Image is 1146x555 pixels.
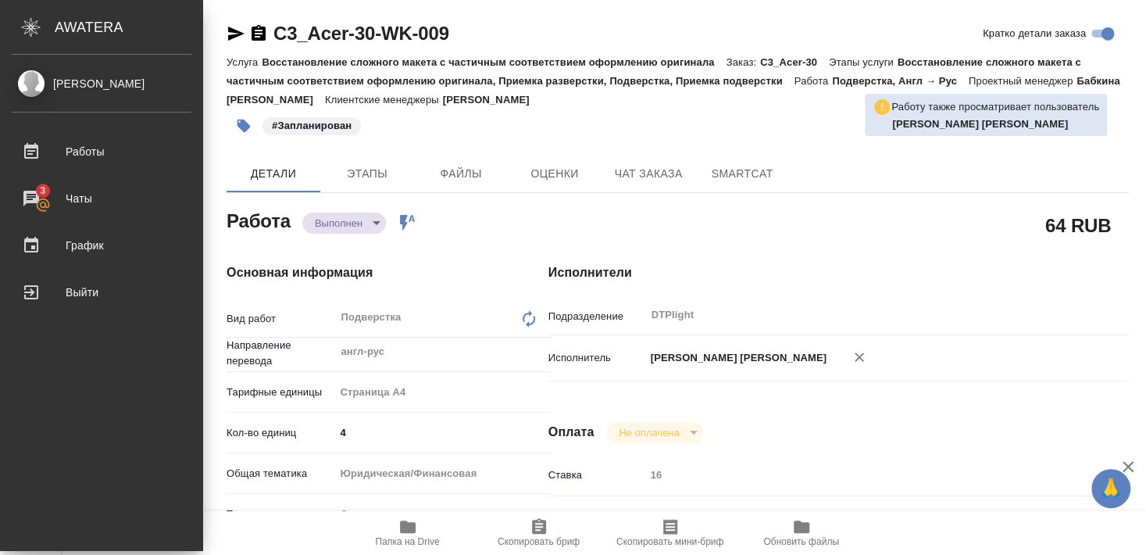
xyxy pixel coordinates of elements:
[342,511,473,555] button: Папка на Drive
[832,75,969,87] p: Подверстка, Англ → Рус
[548,467,645,483] p: Ставка
[611,164,686,184] span: Чат заказа
[548,263,1129,282] h4: Исполнители
[548,309,645,324] p: Подразделение
[227,338,334,369] p: Направление перевода
[760,56,829,68] p: C3_Acer-30
[891,99,1099,115] p: Работу также просматривает пользователь
[645,503,1080,529] div: RUB
[227,311,334,327] p: Вид работ
[829,56,898,68] p: Этапы услуги
[517,164,592,184] span: Оценки
[227,466,334,482] p: Общая тематика
[227,263,486,282] h4: Основная информация
[376,536,440,547] span: Папка на Drive
[330,164,405,184] span: Этапы
[12,140,191,163] div: Работы
[548,508,645,524] p: Валюта
[4,226,199,265] a: График
[302,213,386,234] div: Выполнен
[727,56,760,68] p: Заказ:
[249,24,268,43] button: Скопировать ссылку
[227,109,261,143] button: Добавить тэг
[794,75,833,87] p: Работа
[616,536,723,547] span: Скопировать мини-бриф
[334,501,551,528] div: Стандартные юридические документы, договоры, уставы
[645,464,1080,486] input: Пустое поле
[614,426,684,439] button: Не оплачена
[892,118,1068,130] b: [PERSON_NAME] [PERSON_NAME]
[473,511,605,555] button: Скопировать бриф
[4,273,199,312] a: Выйти
[1045,212,1111,238] h2: 64 RUB
[443,94,541,106] p: [PERSON_NAME]
[1098,472,1124,505] span: 🙏
[645,350,827,366] p: [PERSON_NAME] [PERSON_NAME]
[892,116,1099,132] p: Оксютович Ирина
[262,56,726,68] p: Восстановление сложного макета с частичным соответствием оформлению оригинала
[261,118,362,131] span: Запланирован
[227,385,334,400] p: Тарифные единицы
[227,56,262,68] p: Услуга
[325,94,443,106] p: Клиентские менеджеры
[236,164,311,184] span: Детали
[606,422,702,443] div: Выполнен
[705,164,780,184] span: SmartCat
[227,24,245,43] button: Скопировать ссылку для ЯМессенджера
[273,23,449,44] a: C3_Acer-30-WK-009
[30,183,55,199] span: 3
[548,423,594,442] h4: Оплата
[227,206,291,234] h2: Работа
[334,421,551,444] input: ✎ Введи что-нибудь
[763,536,839,547] span: Обновить файлы
[4,179,199,218] a: 3Чаты
[4,132,199,171] a: Работы
[310,217,367,230] button: Выполнен
[272,118,352,134] p: #Запланирован
[736,511,867,555] button: Обновить файлы
[334,460,551,487] div: Юридическая/Финансовая
[605,511,736,555] button: Скопировать мини-бриф
[983,26,1086,41] span: Кратко детали заказа
[12,75,191,92] div: [PERSON_NAME]
[969,75,1076,87] p: Проектный менеджер
[12,234,191,257] div: График
[1091,469,1130,508] button: 🙏
[12,281,191,304] div: Выйти
[498,536,580,547] span: Скопировать бриф
[12,187,191,210] div: Чаты
[423,164,498,184] span: Файлы
[548,350,645,366] p: Исполнитель
[334,379,551,406] div: Страница А4
[227,507,334,522] p: Тематика
[227,425,334,441] p: Кол-во единиц
[55,12,203,43] div: AWATERA
[842,340,876,374] button: Удалить исполнителя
